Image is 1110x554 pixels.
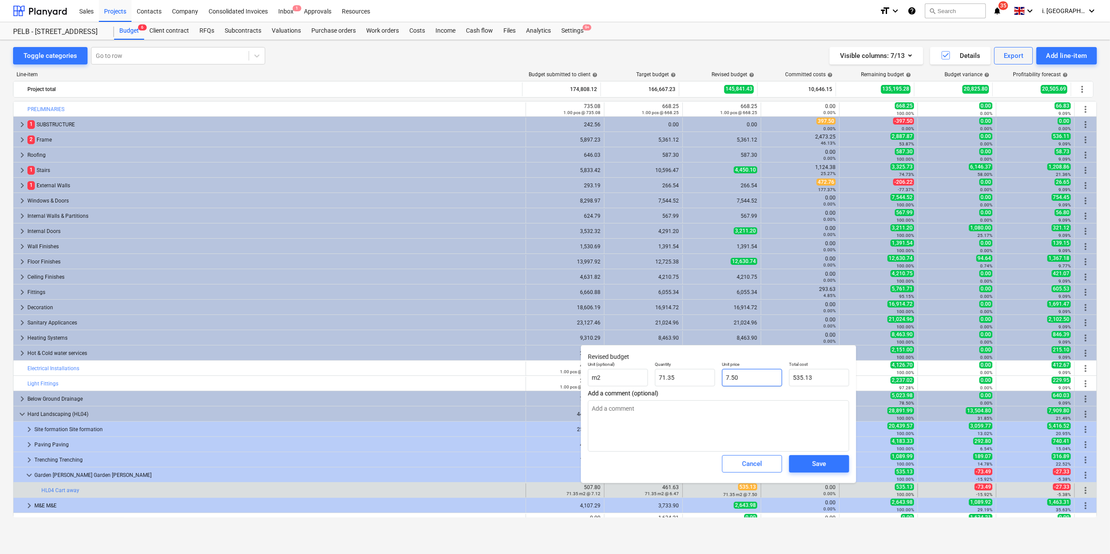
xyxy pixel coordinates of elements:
span: 0.00 [1058,118,1071,125]
div: 166,667.23 [604,82,675,96]
div: 6,055.34 [686,289,757,295]
small: 9.09% [1059,157,1071,162]
div: Fittings [27,285,522,299]
div: 0.00 [765,240,836,253]
span: More actions [1080,104,1091,115]
div: 587.30 [608,152,679,158]
span: keyboard_arrow_right [17,318,27,328]
small: 46.13% [821,141,836,145]
small: 9.09% [1059,218,1071,223]
span: keyboard_arrow_right [17,211,27,221]
span: More actions [1080,485,1091,496]
span: keyboard_arrow_right [17,302,27,313]
span: More actions [1077,84,1087,95]
small: 100.00% [897,157,914,162]
div: SUBSTRUCTURE [27,118,522,132]
span: 4,450.10 [734,166,757,173]
div: 0.00 [686,122,757,128]
div: 567.99 [608,213,679,219]
i: Knowledge base [908,6,916,16]
small: 0.00% [823,278,836,283]
span: More actions [1080,180,1091,191]
i: keyboard_arrow_down [1025,6,1035,16]
span: More actions [1080,439,1091,450]
span: 0.00 [979,285,992,292]
span: 1,367.18 [1047,255,1071,262]
i: keyboard_arrow_down [1086,6,1097,16]
a: RFQs [194,22,219,40]
small: 100.00% [897,263,914,268]
div: PELB - [STREET_ADDRESS] [13,27,104,37]
small: 0.74% [980,263,992,268]
span: 26.65 [1055,179,1071,186]
div: 10,596.47 [608,167,679,173]
button: Cancel [722,455,782,473]
a: Subcontracts [219,22,267,40]
span: keyboard_arrow_down [17,409,27,419]
span: 1,391.54 [891,240,914,247]
small: 25.17% [978,233,992,238]
span: 0.00 [979,270,992,277]
div: 4,291.20 [608,228,679,234]
span: 587.30 [895,148,914,155]
span: keyboard_arrow_right [17,150,27,160]
div: Remaining budget [861,71,911,78]
small: 0.00% [980,157,992,162]
span: More actions [1080,363,1091,374]
a: PRELIMINARIES [27,106,64,112]
small: 9.09% [1059,233,1071,238]
span: More actions [1080,470,1091,480]
span: -397.50 [893,118,914,125]
span: 12,630.74 [887,255,914,262]
small: 0.00% [823,202,836,206]
span: 472.76 [816,179,836,186]
div: 5,361.12 [608,137,679,143]
div: 4,210.75 [686,274,757,280]
div: 1,391.54 [686,243,757,250]
div: 7,544.52 [608,198,679,204]
span: More actions [1080,241,1091,252]
span: 3,211.20 [891,224,914,231]
span: help [1061,72,1068,78]
div: 0.00 [765,103,836,115]
div: Windows & Doors [27,194,522,208]
span: help [826,72,833,78]
small: 0.00% [980,248,992,253]
div: 567.99 [686,213,757,219]
div: 646.03 [530,152,601,158]
div: 587.30 [686,152,757,158]
small: 25.27% [821,171,836,176]
div: 0.00 [765,195,836,207]
span: More actions [1080,333,1091,343]
div: Toggle categories [24,50,77,61]
span: 0.00 [979,240,992,247]
span: keyboard_arrow_right [17,119,27,130]
span: More actions [1080,394,1091,404]
div: 0.00 [765,271,836,283]
span: 6 [138,24,147,30]
span: keyboard_arrow_right [17,333,27,343]
a: Light Fittings [27,381,58,387]
span: 9+ [583,24,591,30]
span: keyboard_arrow_right [24,439,34,450]
span: 5,761.71 [891,285,914,292]
span: 0.00 [979,148,992,155]
span: keyboard_arrow_right [17,165,27,176]
div: 8,298.97 [530,198,601,204]
span: -206.22 [893,179,914,186]
div: Committed costs [785,71,833,78]
a: Income [430,22,461,40]
small: 9.09% [1059,248,1071,253]
span: keyboard_arrow_right [17,257,27,267]
small: 0.00% [823,247,836,252]
div: 10,646.15 [761,82,832,96]
div: 5,897.23 [530,137,601,143]
small: 0.00% [823,263,836,267]
span: 0.00 [979,118,992,125]
div: Profitability forecast [1013,71,1068,78]
small: 0.00% [980,126,992,131]
a: Analytics [521,22,556,40]
span: 145,841.43 [724,85,754,93]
